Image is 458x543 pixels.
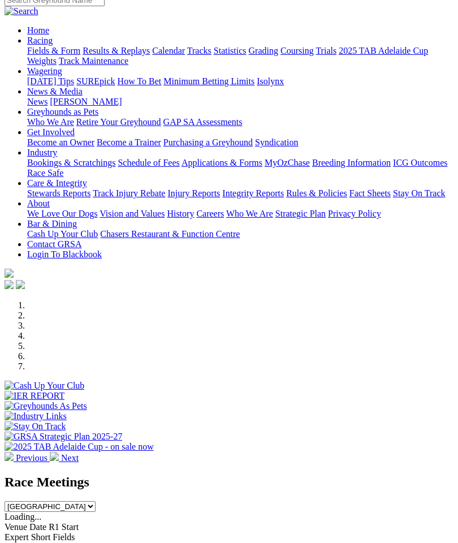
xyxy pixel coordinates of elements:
img: Stay On Track [5,421,66,432]
img: Search [5,6,38,16]
a: Injury Reports [167,188,220,198]
a: 2025 TAB Adelaide Cup [339,46,428,55]
a: About [27,199,50,208]
a: Track Maintenance [59,56,128,66]
a: Minimum Betting Limits [163,76,254,86]
a: Wagering [27,66,62,76]
a: Become an Owner [27,137,94,147]
img: GRSA Strategic Plan 2025-27 [5,432,122,442]
a: How To Bet [118,76,162,86]
a: Become a Trainer [97,137,161,147]
a: [PERSON_NAME] [50,97,122,106]
a: History [167,209,194,218]
a: Fact Sheets [349,188,391,198]
span: Next [61,453,79,463]
a: Who We Are [27,117,74,127]
a: Tracks [187,46,211,55]
a: Racing [27,36,53,45]
span: Fields [53,532,75,542]
a: Applications & Forms [182,158,262,167]
a: Integrity Reports [222,188,284,198]
a: Statistics [214,46,247,55]
div: Care & Integrity [27,188,453,199]
a: Syndication [255,137,298,147]
a: Purchasing a Greyhound [163,137,253,147]
a: Strategic Plan [275,209,326,218]
a: Login To Blackbook [27,249,102,259]
a: News & Media [27,87,83,96]
a: News [27,97,47,106]
a: We Love Our Dogs [27,209,97,218]
a: Bookings & Scratchings [27,158,115,167]
div: News & Media [27,97,453,107]
a: Cash Up Your Club [27,229,98,239]
a: MyOzChase [265,158,310,167]
a: Schedule of Fees [118,158,179,167]
a: Race Safe [27,168,63,178]
a: GAP SA Assessments [163,117,243,127]
a: Grading [249,46,278,55]
a: Next [50,453,79,463]
img: chevron-right-pager-white.svg [50,452,59,461]
img: Industry Links [5,411,67,421]
div: Get Involved [27,137,453,148]
img: 2025 TAB Adelaide Cup - on sale now [5,442,154,452]
div: About [27,209,453,219]
a: ICG Outcomes [393,158,447,167]
a: Calendar [152,46,185,55]
a: Industry [27,148,57,157]
img: IER REPORT [5,391,64,401]
a: Track Injury Rebate [93,188,165,198]
img: logo-grsa-white.png [5,269,14,278]
h2: Race Meetings [5,475,453,490]
span: Short [31,532,51,542]
div: Racing [27,46,453,66]
a: Coursing [280,46,314,55]
span: Venue [5,522,27,532]
div: Wagering [27,76,453,87]
div: Bar & Dining [27,229,453,239]
span: R1 Start [49,522,79,532]
a: Breeding Information [312,158,391,167]
a: Vision and Values [100,209,165,218]
img: chevron-left-pager-white.svg [5,452,14,461]
a: Isolynx [257,76,284,86]
span: Previous [16,453,47,463]
a: Weights [27,56,57,66]
a: [DATE] Tips [27,76,74,86]
a: Chasers Restaurant & Function Centre [100,229,240,239]
a: Results & Replays [83,46,150,55]
a: SUREpick [76,76,115,86]
img: Cash Up Your Club [5,381,84,391]
a: Who We Are [226,209,273,218]
img: twitter.svg [16,280,25,289]
div: Industry [27,158,453,178]
a: Home [27,25,49,35]
a: Rules & Policies [286,188,347,198]
a: Fields & Form [27,46,80,55]
a: Get Involved [27,127,75,137]
span: Loading... [5,512,41,522]
a: Trials [316,46,336,55]
a: Greyhounds as Pets [27,107,98,117]
a: Contact GRSA [27,239,81,249]
span: Date [29,522,46,532]
a: Stewards Reports [27,188,90,198]
img: facebook.svg [5,280,14,289]
a: Retire Your Greyhound [76,117,161,127]
a: Previous [5,453,50,463]
div: Greyhounds as Pets [27,117,453,127]
img: Greyhounds As Pets [5,401,87,411]
span: Expert [5,532,29,542]
a: Care & Integrity [27,178,87,188]
a: Careers [196,209,224,218]
a: Bar & Dining [27,219,77,229]
a: Privacy Policy [328,209,381,218]
a: Stay On Track [393,188,445,198]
